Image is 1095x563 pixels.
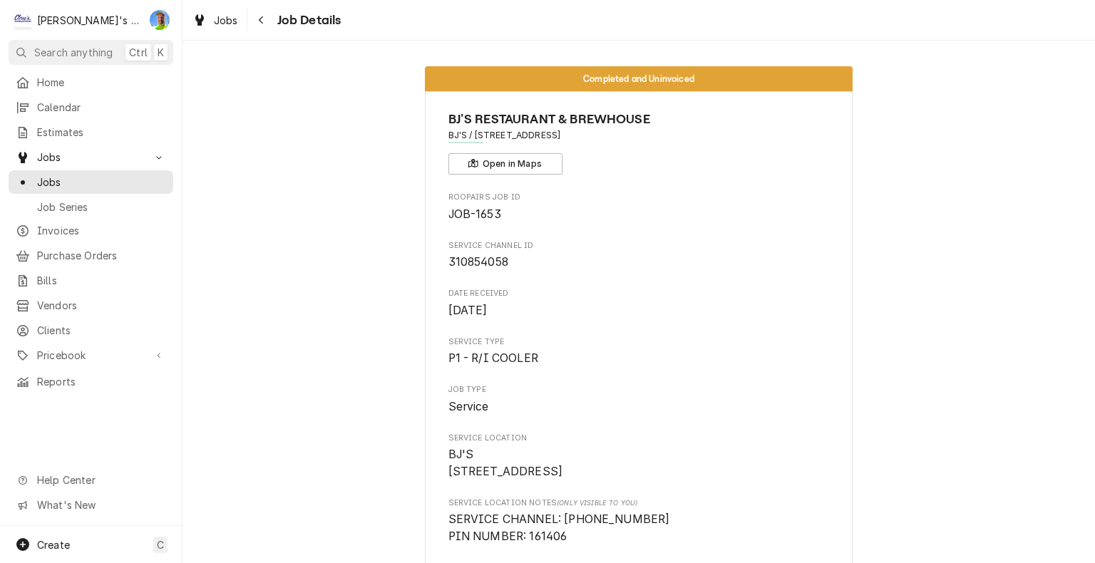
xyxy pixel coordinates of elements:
[37,374,166,389] span: Reports
[37,13,142,28] div: [PERSON_NAME]'s Refrigeration
[448,511,830,544] span: [object Object]
[250,9,273,31] button: Navigate back
[37,150,145,165] span: Jobs
[448,497,830,545] div: [object Object]
[448,110,830,129] span: Name
[37,323,166,338] span: Clients
[448,288,830,319] div: Date Received
[9,468,173,492] a: Go to Help Center
[9,370,173,393] a: Reports
[448,512,670,543] span: SERVICE CHANNEL: [PHONE_NUMBER] PIN NUMBER: 161406
[37,125,166,140] span: Estimates
[448,110,830,175] div: Client Information
[448,254,830,271] span: Service Channel ID
[9,195,173,219] a: Job Series
[448,304,488,317] span: [DATE]
[448,398,830,415] span: Job Type
[448,448,563,478] span: BJ'S [STREET_ADDRESS]
[9,40,173,65] button: Search anythingCtrlK
[448,192,830,203] span: Roopairs Job ID
[9,71,173,94] a: Home
[448,192,830,222] div: Roopairs Job ID
[9,269,173,292] a: Bills
[214,13,238,28] span: Jobs
[37,200,166,215] span: Job Series
[448,336,830,367] div: Service Type
[448,384,830,396] span: Job Type
[448,497,830,509] span: Service Location Notes
[448,384,830,415] div: Job Type
[448,351,538,365] span: P1 - R/I COOLER
[37,223,166,238] span: Invoices
[448,255,508,269] span: 310854058
[448,240,830,271] div: Service Channel ID
[448,288,830,299] span: Date Received
[9,319,173,342] a: Clients
[34,45,113,60] span: Search anything
[37,273,166,288] span: Bills
[448,350,830,367] span: Service Type
[9,120,173,144] a: Estimates
[37,75,166,90] span: Home
[37,175,166,190] span: Jobs
[9,244,173,267] a: Purchase Orders
[37,100,166,115] span: Calendar
[448,240,830,252] span: Service Channel ID
[448,446,830,480] span: Service Location
[9,493,173,517] a: Go to What's New
[9,294,173,317] a: Vendors
[9,145,173,169] a: Go to Jobs
[37,497,165,512] span: What's New
[425,66,853,91] div: Status
[448,336,830,348] span: Service Type
[37,248,166,263] span: Purchase Orders
[158,45,164,60] span: K
[187,9,244,32] a: Jobs
[448,433,830,480] div: Service Location
[448,153,562,175] button: Open in Maps
[37,472,165,487] span: Help Center
[13,10,33,30] div: C
[448,302,830,319] span: Date Received
[557,499,637,507] span: (Only Visible to You)
[9,219,173,242] a: Invoices
[150,10,170,30] div: Greg Austin's Avatar
[583,74,694,83] span: Completed and Uninvoiced
[9,95,173,119] a: Calendar
[37,298,166,313] span: Vendors
[13,10,33,30] div: Clay's Refrigeration's Avatar
[448,207,501,221] span: JOB-1653
[448,129,830,142] span: Address
[129,45,148,60] span: Ctrl
[448,206,830,223] span: Roopairs Job ID
[37,348,145,363] span: Pricebook
[37,539,70,551] span: Create
[9,170,173,194] a: Jobs
[273,11,341,30] span: Job Details
[9,344,173,367] a: Go to Pricebook
[448,400,489,413] span: Service
[448,433,830,444] span: Service Location
[150,10,170,30] div: GA
[157,537,164,552] span: C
